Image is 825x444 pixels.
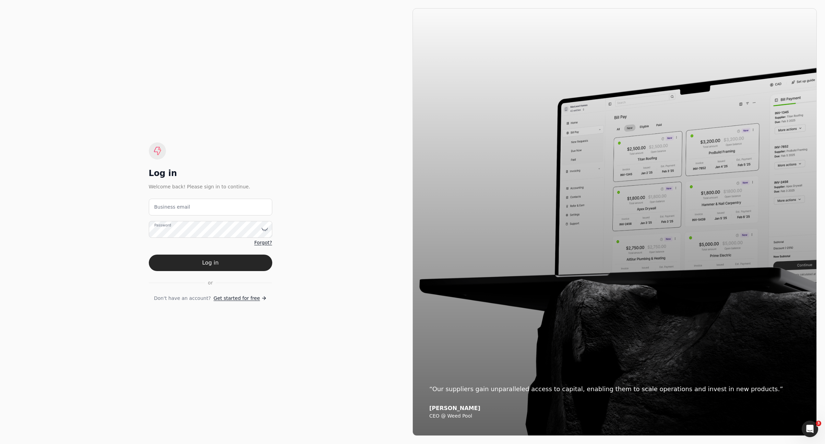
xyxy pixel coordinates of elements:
[154,295,211,302] span: Don't have an account?
[816,421,821,426] span: 3
[214,295,267,302] a: Get started for free
[214,295,260,302] span: Get started for free
[154,222,171,228] label: Password
[429,405,800,412] div: [PERSON_NAME]
[429,384,800,394] div: “Our suppliers gain unparalleled access to capital, enabling them to scale operations and invest ...
[208,279,213,287] span: or
[802,421,818,437] iframe: Intercom live chat
[149,168,272,179] div: Log in
[154,203,190,211] label: Business email
[149,183,272,190] div: Welcome back! Please sign in to continue.
[429,413,800,419] div: CEO @ Weed Pool
[149,255,272,271] button: Log in
[254,239,272,246] a: Forgot?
